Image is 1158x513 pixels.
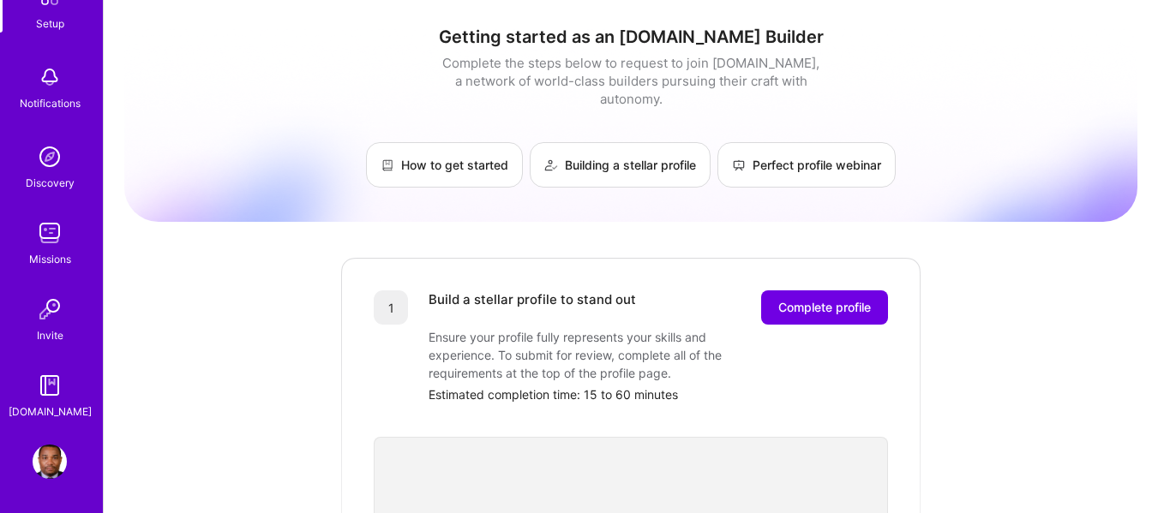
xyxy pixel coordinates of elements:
[544,158,558,172] img: Building a stellar profile
[33,444,67,479] img: User Avatar
[36,15,64,33] div: Setup
[761,290,888,325] button: Complete profile
[366,142,523,188] a: How to get started
[438,54,824,108] div: Complete the steps below to request to join [DOMAIN_NAME], a network of world-class builders purs...
[29,250,71,268] div: Missions
[124,27,1137,47] h1: Getting started as an [DOMAIN_NAME] Builder
[33,140,67,174] img: discovery
[381,158,394,172] img: How to get started
[530,142,711,188] a: Building a stellar profile
[33,292,67,326] img: Invite
[732,158,746,172] img: Perfect profile webinar
[429,385,888,403] div: Estimated completion time: 15 to 60 minutes
[33,368,67,403] img: guide book
[26,174,75,192] div: Discovery
[429,328,771,382] div: Ensure your profile fully represents your skills and experience. To submit for review, complete a...
[33,216,67,250] img: teamwork
[33,60,67,94] img: bell
[37,326,63,344] div: Invite
[20,94,81,112] div: Notifications
[429,290,636,325] div: Build a stellar profile to stand out
[28,444,71,479] a: User Avatar
[374,290,408,325] div: 1
[9,403,92,421] div: [DOMAIN_NAME]
[717,142,896,188] a: Perfect profile webinar
[778,299,871,316] span: Complete profile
